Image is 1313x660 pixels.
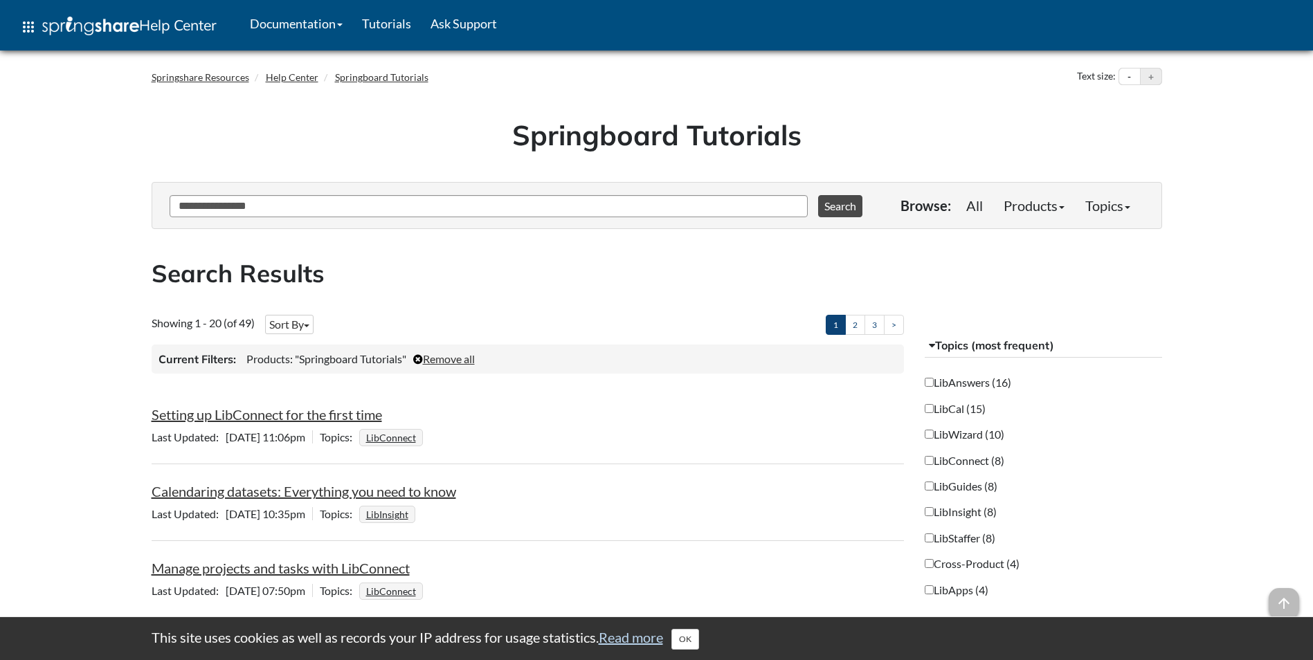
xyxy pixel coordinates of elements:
[352,6,421,41] a: Tutorials
[671,629,699,650] button: Close
[826,315,846,335] a: 1
[152,430,226,443] span: Last Updated
[925,456,934,465] input: LibConnect (8)
[925,453,1004,468] label: LibConnect (8)
[925,333,1162,358] button: Topics (most frequent)
[20,19,37,35] span: apps
[818,195,862,217] button: Search
[265,315,314,334] button: Sort By
[845,315,865,335] a: 2
[864,315,885,335] a: 3
[925,401,986,416] label: LibCal (15)
[925,427,1004,442] label: LibWizard (10)
[956,192,993,219] a: All
[320,430,359,443] span: Topics
[925,504,997,520] label: LibInsight (8)
[152,406,382,423] a: Setting up LibConnect for the first time
[42,17,139,35] img: Springshare
[925,404,934,413] input: LibCal (15)
[152,257,1162,291] h2: Search Results
[925,479,997,494] label: LibGuides (8)
[364,428,418,448] a: LibConnect
[925,559,934,568] input: Cross-Product (4)
[364,504,410,524] a: LibInsight
[925,507,934,516] input: LibInsight (8)
[925,531,995,546] label: LibStaffer (8)
[138,627,1176,650] div: This site uses cookies as well as records your IP address for usage statistics.
[1075,192,1141,219] a: Topics
[152,560,410,576] a: Manage projects and tasks with LibConnect
[240,6,352,41] a: Documentation
[925,556,1020,571] label: Cross-Product (4)
[152,483,456,499] a: Calendaring datasets: Everything you need to know
[925,430,934,439] input: LibWizard (10)
[884,315,904,335] a: >
[1269,589,1299,606] a: arrow_upward
[993,192,1075,219] a: Products
[925,378,934,387] input: LibAnswers (16)
[152,507,226,520] span: Last Updated
[1074,68,1119,86] div: Text size:
[152,507,312,520] span: [DATE] 10:35pm
[421,6,507,41] a: Ask Support
[826,315,904,335] ul: Pagination of search results
[139,16,217,34] span: Help Center
[152,71,249,83] a: Springshare Resources
[246,352,293,365] span: Products:
[925,583,988,598] label: LibApps (4)
[900,196,951,215] p: Browse:
[364,581,418,601] a: LibConnect
[266,71,318,83] a: Help Center
[152,584,226,597] span: Last Updated
[335,71,428,83] a: Springboard Tutorials
[925,533,934,542] input: LibStaffer (8)
[152,316,255,329] span: Showing 1 - 20 (of 49)
[10,6,226,48] a: apps Help Center
[152,430,312,443] span: [DATE] 11:06pm
[359,584,426,597] ul: Topics
[320,507,359,520] span: Topics
[925,375,1011,390] label: LibAnswers (16)
[1141,68,1161,85] button: Increase text size
[159,351,236,367] h3: Current Filters
[359,430,426,443] ul: Topics
[152,584,312,597] span: [DATE] 07:50pm
[162,116,1152,154] h1: Springboard Tutorials
[1119,68,1140,85] button: Decrease text size
[925,585,934,594] input: LibApps (4)
[1269,588,1299,618] span: arrow_upward
[925,482,934,491] input: LibGuides (8)
[413,352,475,365] a: Remove all
[599,629,663,645] a: Read more
[359,507,419,520] ul: Topics
[320,584,359,597] span: Topics
[295,352,406,365] span: "Springboard Tutorials"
